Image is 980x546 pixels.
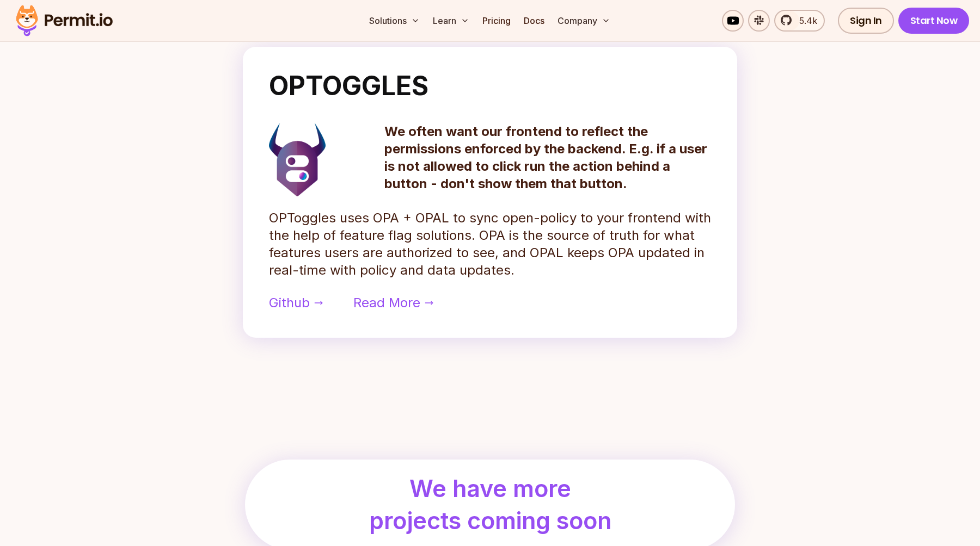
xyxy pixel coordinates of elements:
span: Read More [353,294,420,312]
a: Start Now [898,8,970,34]
a: 5.4k [774,10,825,32]
a: Read More [353,294,433,312]
span: 5.4k [793,14,817,27]
a: Github [269,294,323,312]
button: Solutions [365,10,424,32]
button: Company [553,10,615,32]
img: Permit logo [11,2,118,39]
button: Learn [428,10,474,32]
p: We often want our frontend to reflect the permissions enforced by the backend. E.g. if a user is ... [384,123,711,193]
h2: OPTOGGLES [269,73,711,99]
a: Docs [519,10,549,32]
p: OPToggles uses OPA + OPAL to sync open-policy to your frontend with the help of feature flag solu... [269,209,711,279]
span: Github [269,294,310,312]
a: Sign In [838,8,894,34]
a: Pricing [478,10,515,32]
img: OPTOGGLES [269,123,326,196]
h2: We have more projects coming soon [363,473,617,537]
